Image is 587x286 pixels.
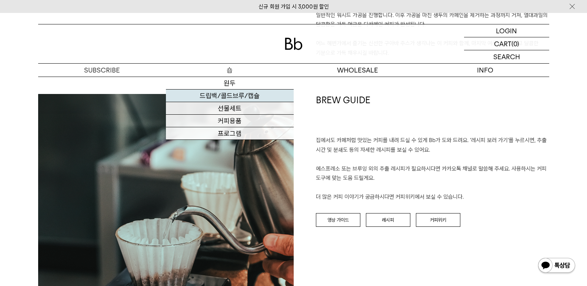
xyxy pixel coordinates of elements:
a: LOGIN [464,24,549,37]
h1: BREW GUIDE [316,94,549,136]
a: 선물세트 [166,102,294,115]
p: (0) [511,37,519,50]
a: 커피위키 [416,213,460,227]
a: 원두 [166,77,294,90]
a: CART (0) [464,37,549,50]
a: 프로그램 [166,127,294,140]
p: INFO [421,64,549,77]
a: 드립백/콜드브루/캡슐 [166,90,294,102]
a: 영상 가이드 [316,213,360,227]
a: 신규 회원 가입 시 3,000원 할인 [259,3,329,10]
img: 카카오톡 채널 1:1 채팅 버튼 [537,257,576,275]
img: 로고 [285,38,303,50]
a: SUBSCRIBE [38,64,166,77]
a: 레시피 [366,213,410,227]
p: SEARCH [493,50,520,63]
a: 커피용품 [166,115,294,127]
p: LOGIN [496,24,517,37]
p: WHOLESALE [294,64,421,77]
p: CART [494,37,511,50]
a: 숍 [166,64,294,77]
p: 집에서도 카페처럼 맛있는 커피를 내려 드실 ﻿수 있게 Bb가 도와 드려요. '레시피 보러 가기'를 누르시면, 추출 시간 및 분쇄도 등의 자세한 레시피를 보실 수 있어요. 에스... [316,136,549,202]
